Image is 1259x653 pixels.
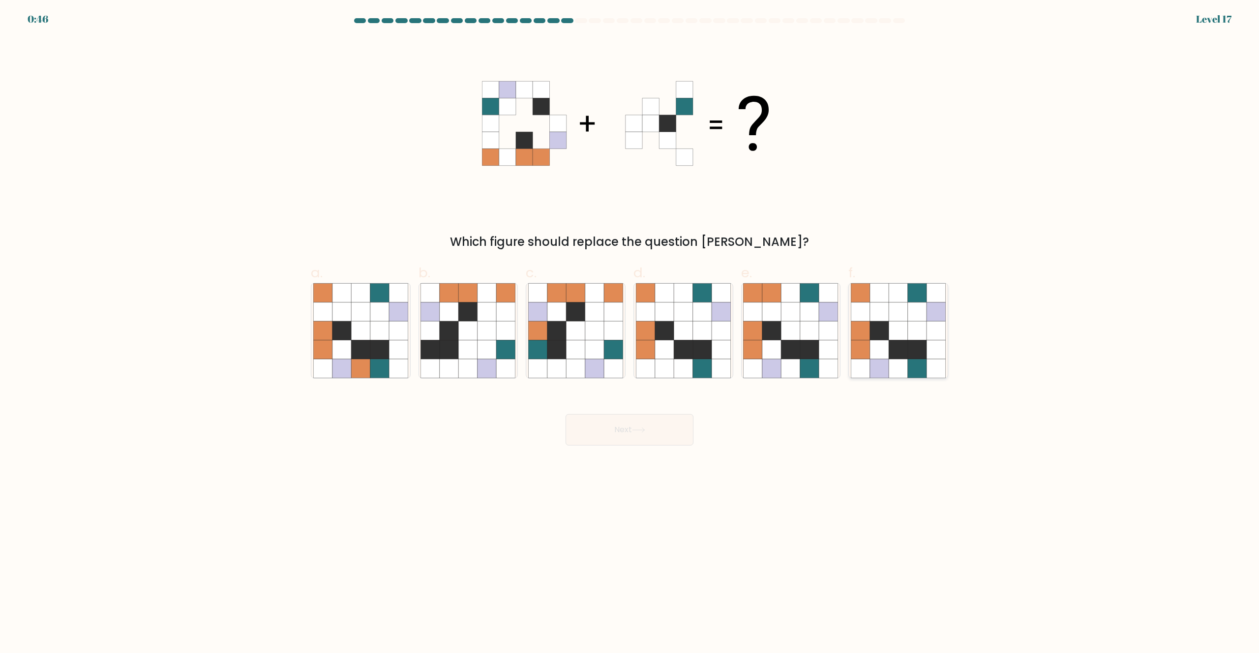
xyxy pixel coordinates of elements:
div: Level 17 [1196,12,1231,27]
span: f. [848,263,855,282]
span: a. [311,263,323,282]
span: c. [526,263,537,282]
div: Which figure should replace the question [PERSON_NAME]? [317,233,942,251]
button: Next [566,414,693,445]
div: 0:46 [28,12,48,27]
span: b. [419,263,430,282]
span: e. [741,263,752,282]
span: d. [633,263,645,282]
